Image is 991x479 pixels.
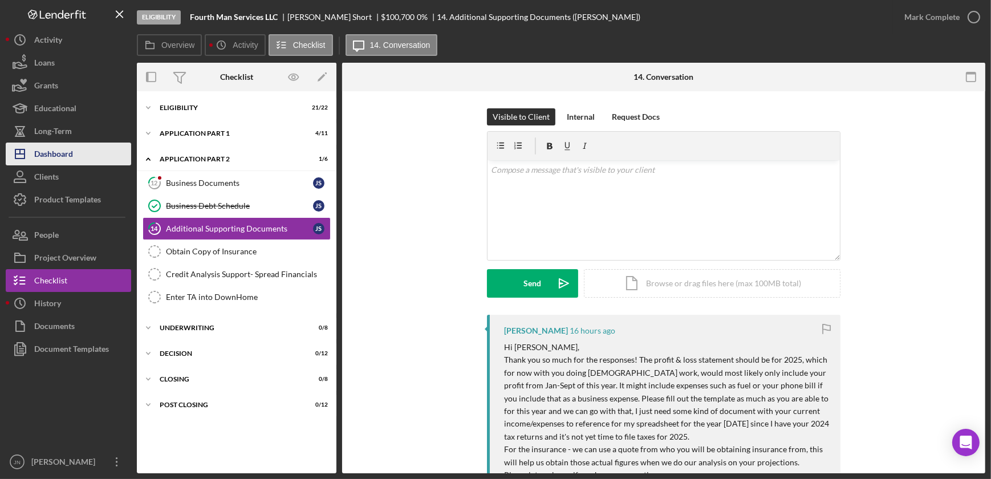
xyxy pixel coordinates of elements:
[166,224,313,233] div: Additional Supporting Documents
[307,376,328,383] div: 0 / 8
[160,350,299,357] div: Decision
[34,97,76,123] div: Educational
[34,165,59,191] div: Clients
[570,326,615,335] time: 2025-09-24 23:42
[34,292,61,318] div: History
[417,13,428,22] div: 0 %
[307,350,328,357] div: 0 / 12
[160,401,299,408] div: Post Closing
[190,13,278,22] b: Fourth Man Services LLC
[166,270,330,279] div: Credit Analysis Support- Spread Financials
[34,143,73,168] div: Dashboard
[220,72,253,82] div: Checklist
[6,120,131,143] button: Long-Term
[524,269,542,298] div: Send
[143,240,331,263] a: Obtain Copy of Insurance
[6,51,131,74] button: Loans
[6,269,131,292] button: Checklist
[34,120,72,145] div: Long-Term
[6,292,131,315] button: History
[561,108,600,125] button: Internal
[34,224,59,249] div: People
[487,108,555,125] button: Visible to Client
[34,188,101,214] div: Product Templates
[34,269,67,295] div: Checklist
[160,156,299,163] div: Application Part 2
[6,29,131,51] button: Activity
[381,12,415,22] span: $100,700
[6,246,131,269] button: Project Overview
[307,130,328,137] div: 4 / 11
[160,324,299,331] div: Underwriting
[29,450,103,476] div: [PERSON_NAME]
[34,246,96,272] div: Project Overview
[161,40,194,50] label: Overview
[313,223,324,234] div: J S
[205,34,265,56] button: Activity
[307,401,328,408] div: 0 / 12
[6,338,131,360] button: Document Templates
[143,217,331,240] a: 14Additional Supporting DocumentsJS
[143,194,331,217] a: Business Debt ScheduleJS
[137,34,202,56] button: Overview
[160,376,299,383] div: Closing
[307,104,328,111] div: 21 / 22
[952,429,980,456] div: Open Intercom Messenger
[307,324,328,331] div: 0 / 8
[346,34,438,56] button: 14. Conversation
[293,40,326,50] label: Checklist
[166,201,313,210] div: Business Debt Schedule
[6,188,131,211] button: Product Templates
[504,341,829,354] p: Hi [PERSON_NAME],
[606,108,665,125] button: Request Docs
[160,130,299,137] div: Application Part 1
[313,200,324,212] div: J S
[137,10,181,25] div: Eligibility
[370,40,430,50] label: 14. Conversation
[504,354,829,443] p: Thank you so much for the responses! The profit & loss statement should be for 2025, which for no...
[6,450,131,473] button: JN[PERSON_NAME]
[6,224,131,246] button: People
[487,269,578,298] button: Send
[143,286,331,308] a: Enter TA into DownHome
[143,263,331,286] a: Credit Analysis Support- Spread Financials
[504,443,829,469] p: For the insurance - we can use a quote from who you will be obtaining insurance from, this will h...
[34,338,109,363] div: Document Templates
[34,51,55,77] div: Loans
[269,34,333,56] button: Checklist
[6,315,131,338] button: Documents
[233,40,258,50] label: Activity
[14,459,21,465] text: JN
[634,72,694,82] div: 14. Conversation
[6,97,131,120] button: Educational
[34,74,58,100] div: Grants
[307,156,328,163] div: 1 / 6
[160,104,299,111] div: Eligibility
[6,165,131,188] button: Clients
[151,179,158,186] tspan: 12
[567,108,595,125] div: Internal
[166,293,330,302] div: Enter TA into DownHome
[34,29,62,54] div: Activity
[493,108,550,125] div: Visible to Client
[893,6,985,29] button: Mark Complete
[166,178,313,188] div: Business Documents
[6,74,131,97] button: Grants
[143,172,331,194] a: 12Business DocumentsJS
[287,13,381,22] div: [PERSON_NAME] Short
[166,247,330,256] div: Obtain Copy of Insurance
[6,143,131,165] button: Dashboard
